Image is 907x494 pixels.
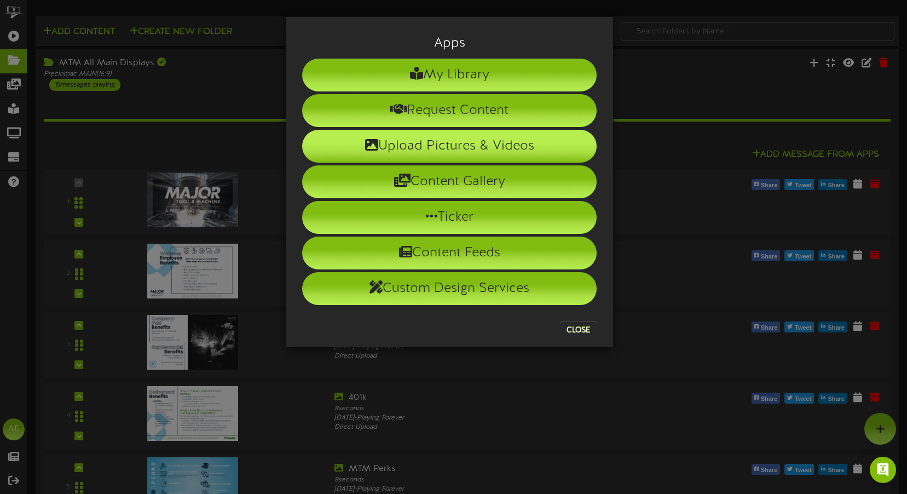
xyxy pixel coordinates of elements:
button: Close [560,321,597,339]
li: Custom Design Services [302,272,597,305]
li: Upload Pictures & Videos [302,130,597,163]
li: Content Gallery [302,165,597,198]
li: Content Feeds [302,237,597,269]
li: Ticker [302,201,597,234]
li: Request Content [302,94,597,127]
div: Open Intercom Messenger [870,457,896,483]
h3: Apps [302,36,597,50]
li: My Library [302,59,597,91]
